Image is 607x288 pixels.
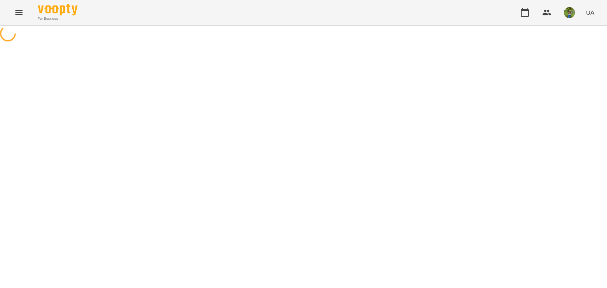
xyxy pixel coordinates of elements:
[564,7,575,18] img: f88fe198dde8c322ed01c0efda5d3350.jpg
[38,16,77,21] span: For Business
[586,8,594,17] span: UA
[583,5,598,20] button: UA
[9,3,28,22] button: Menu
[38,4,77,15] img: Voopty Logo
